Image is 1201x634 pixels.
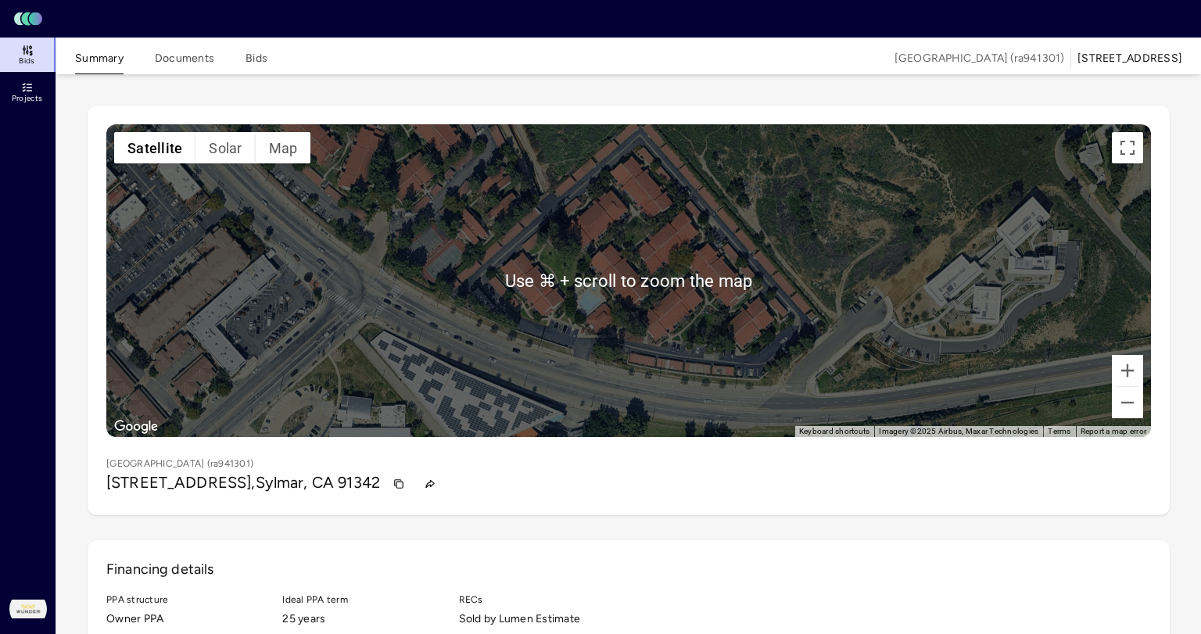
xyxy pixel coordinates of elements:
span: Sold by Lumen Estimate [459,611,581,628]
div: [STREET_ADDRESS] [1077,50,1182,67]
button: Show street map [256,132,311,163]
button: Toggle fullscreen view [1112,132,1143,163]
button: Zoom in [1112,355,1143,386]
button: Bids [246,50,267,74]
p: PPA structure [106,592,168,607]
button: Show satellite imagery [114,132,195,163]
button: Show solar potential [195,132,255,163]
span: Projects [12,94,42,103]
img: Wunder [9,590,47,628]
p: RECs [459,592,483,607]
span: [GEOGRAPHIC_DATA] (ra941301) [894,50,1064,67]
a: Open this area in Google Maps (opens a new window) [110,417,162,437]
a: Report a map error [1081,427,1147,435]
div: tabs [75,41,267,74]
span: Bids [19,56,34,66]
span: 25 years [282,611,325,628]
span: [STREET_ADDRESS], [106,473,256,492]
span: Owner PPA [106,611,163,628]
button: Zoom out [1112,387,1143,418]
p: [GEOGRAPHIC_DATA] (ra941301) [106,456,253,471]
span: Imagery ©2025 Airbus, Maxar Technologies [879,427,1038,435]
h2: Financing details [106,559,1151,579]
p: Ideal PPA term [282,592,348,607]
img: Google [110,417,162,437]
a: Terms (opens in new tab) [1048,427,1070,435]
button: Keyboard shortcuts [799,426,870,437]
button: Documents [155,50,214,74]
span: Sylmar, CA 91342 [256,473,380,492]
button: Summary [75,50,124,74]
